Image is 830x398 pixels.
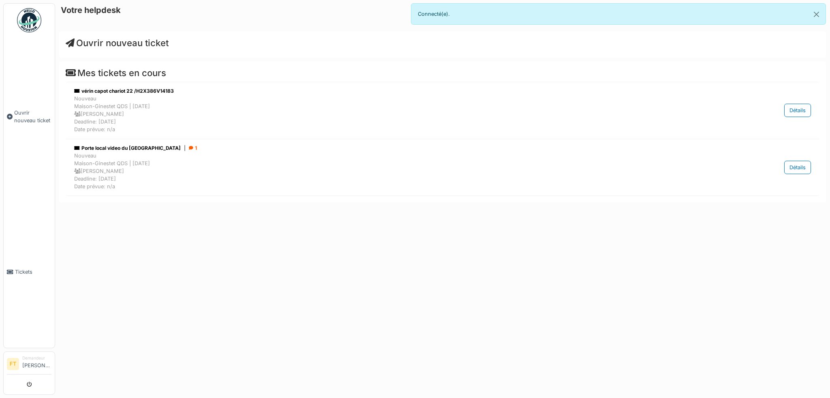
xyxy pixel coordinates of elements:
[74,152,706,191] div: Nouveau Maison-Ginestet QDS | [DATE] [PERSON_NAME] Deadline: [DATE] Date prévue: n/a
[66,38,169,48] a: Ouvrir nouveau ticket
[22,355,51,372] li: [PERSON_NAME]
[17,8,41,32] img: Badge_color-CXgf-gQk.svg
[784,161,811,174] div: Détails
[7,358,19,370] li: FT
[4,196,55,348] a: Tickets
[15,268,51,276] span: Tickets
[411,3,826,25] div: Connecté(e).
[74,87,706,95] div: vérin capot chariot 22 /H2X386V14183
[66,68,819,78] h4: Mes tickets en cours
[72,143,813,193] a: Porte local video du [GEOGRAPHIC_DATA]| 1 NouveauMaison-Ginestet QDS | [DATE] [PERSON_NAME]Deadli...
[74,95,706,134] div: Nouveau Maison-Ginestet QDS | [DATE] [PERSON_NAME] Deadline: [DATE] Date prévue: n/a
[61,5,121,15] h6: Votre helpdesk
[807,4,826,25] button: Close
[74,145,706,152] div: Porte local video du [GEOGRAPHIC_DATA]
[7,355,51,375] a: FT Demandeur[PERSON_NAME]
[184,145,186,152] span: |
[72,85,813,136] a: vérin capot chariot 22 /H2X386V14183 NouveauMaison-Ginestet QDS | [DATE] [PERSON_NAME]Deadline: [...
[4,37,55,196] a: Ouvrir nouveau ticket
[14,109,51,124] span: Ouvrir nouveau ticket
[22,355,51,361] div: Demandeur
[189,145,197,152] div: 1
[784,104,811,117] div: Détails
